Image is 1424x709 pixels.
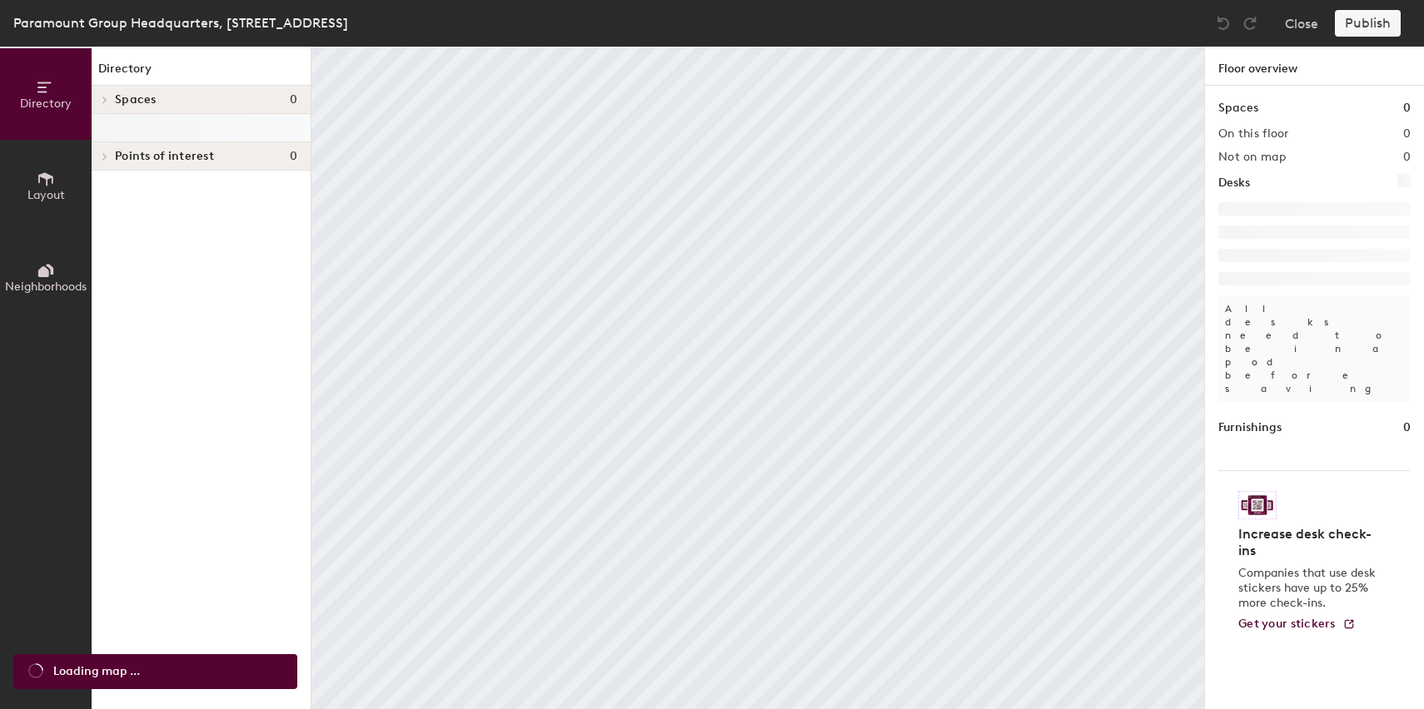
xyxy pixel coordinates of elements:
a: Get your stickers [1238,617,1356,632]
h2: 0 [1403,151,1411,164]
span: Get your stickers [1238,617,1336,631]
img: Undo [1215,15,1232,32]
span: Neighborhoods [5,280,87,294]
div: Paramount Group Headquarters, [STREET_ADDRESS] [13,12,348,33]
span: 0 [290,150,297,163]
h2: 0 [1403,127,1411,141]
span: Points of interest [115,150,214,163]
h1: Furnishings [1218,419,1282,437]
h1: 0 [1403,99,1411,117]
h1: Desks [1218,174,1250,192]
p: All desks need to be in a pod before saving [1218,295,1411,402]
span: Spaces [115,93,157,107]
span: Loading map ... [53,662,140,681]
span: 0 [290,93,297,107]
p: Companies that use desk stickers have up to 25% more check-ins. [1238,566,1381,611]
h4: Increase desk check-ins [1238,526,1381,559]
img: Sticker logo [1238,491,1277,519]
h2: Not on map [1218,151,1286,164]
button: Close [1285,10,1318,37]
span: Layout [27,188,65,202]
h1: Spaces [1218,99,1258,117]
img: Redo [1242,15,1258,32]
h2: On this floor [1218,127,1289,141]
h1: 0 [1403,419,1411,437]
canvas: Map [311,47,1204,709]
h1: Directory [92,60,311,86]
span: Directory [20,97,72,111]
h1: Floor overview [1205,47,1424,86]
